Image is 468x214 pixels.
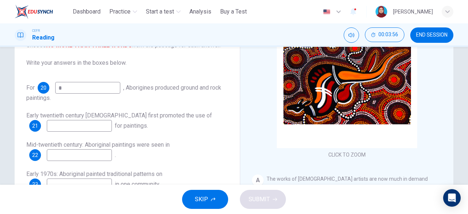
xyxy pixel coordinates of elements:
div: [PERSON_NAME] [393,7,433,16]
div: Hide [365,27,404,43]
h1: Reading [32,33,54,42]
div: Mute [344,27,359,43]
button: Analysis [186,5,214,18]
span: END SESSION [416,32,448,38]
span: Early twentieth century [DEMOGRAPHIC_DATA] first promoted the use of [26,112,212,119]
a: ELTC logo [15,4,70,19]
span: 20 [41,85,46,90]
div: Open Intercom Messenger [443,189,461,207]
button: SKIP [182,190,228,209]
span: 00:03:56 [378,32,398,38]
span: CEFR [32,28,40,33]
span: SKIP [195,194,208,204]
span: , Aborigines produced ground and rock paintings. [26,84,221,101]
button: Buy a Test [217,5,250,18]
span: Analysis [189,7,211,16]
span: For [26,84,35,91]
button: END SESSION [410,27,453,43]
span: 22 [32,153,38,158]
button: 00:03:56 [365,27,404,42]
span: Dashboard [73,7,101,16]
span: Start a test [146,7,174,16]
button: Start a test [143,5,184,18]
img: Profile picture [375,6,387,18]
span: . [115,151,116,158]
button: Practice [106,5,140,18]
span: in one community. [115,181,160,188]
span: for paintings. [115,122,148,129]
button: Dashboard [70,5,103,18]
span: 21 [32,123,38,128]
div: A [252,174,264,186]
span: Early 1970s: Aboriginal painted traditional patterns on [26,170,162,177]
span: Buy a Test [220,7,247,16]
img: ELTC logo [15,4,53,19]
span: Practice [109,7,131,16]
span: 23 [32,182,38,187]
img: en [322,9,331,15]
span: Mid-twentieth century: Aboriginal paintings were seen in [26,141,170,148]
